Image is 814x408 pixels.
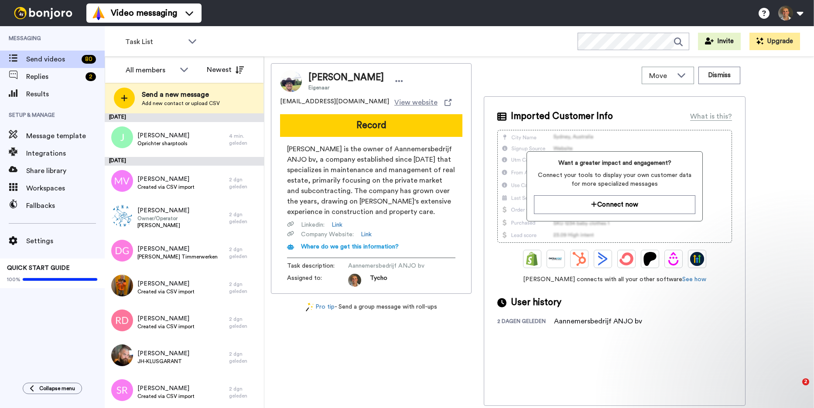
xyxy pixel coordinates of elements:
button: Record [280,114,462,137]
span: JH-KLUSGARANT [137,358,189,365]
div: [DATE] [105,113,264,122]
iframe: Intercom live chat [784,378,805,399]
span: 2 [802,378,809,385]
span: Aannemersbedrijf ANJO bv [348,262,431,270]
span: Eigenaar [308,84,384,91]
span: [PERSON_NAME] [137,245,218,253]
span: [PERSON_NAME] is the owner of Aannemersbedrijf ANJO bv, a company established since [DATE] that s... [287,144,455,217]
span: [PERSON_NAME] [137,384,195,393]
a: See how [682,276,706,282]
img: Drip [667,252,681,266]
span: Settings [26,236,105,246]
img: Shopify [525,252,539,266]
button: Invite [698,33,741,50]
div: 2 dagen geleden [497,318,554,326]
span: [PERSON_NAME] connects with all your other software [497,275,732,284]
span: Assigned to: [287,274,348,287]
span: Tycho [370,274,387,287]
a: View website [394,97,451,108]
button: Dismiss [698,67,740,84]
div: What is this? [690,111,732,122]
span: [EMAIL_ADDRESS][DOMAIN_NAME] [280,97,389,108]
img: Hubspot [572,252,586,266]
span: Share library [26,166,105,176]
span: Send videos [26,54,78,65]
img: Patreon [643,252,657,266]
a: Link [332,221,342,229]
img: bj-logo-header-white.svg [10,7,76,19]
span: Oprichter sharptools [137,140,189,147]
button: Connect now [534,195,695,214]
div: 2 dgn geleden [229,281,260,295]
div: 4 min. geleden [229,133,260,146]
span: Replies [26,71,82,82]
div: 2 dgn geleden [229,385,260,399]
img: mv.png [111,170,133,192]
img: Image of Jody Ansems [280,70,302,92]
div: 2 dgn geleden [229,350,260,364]
img: vm-color.svg [92,6,106,20]
span: User history [511,296,561,309]
span: [PERSON_NAME] [137,349,189,358]
div: 80 [82,55,96,64]
span: Collapse menu [39,385,75,392]
span: Add new contact or upload CSV [142,100,220,107]
img: magic-wand.svg [306,303,314,312]
span: Want a greater impact and engagement? [534,159,695,167]
img: dg.png [111,240,133,262]
img: ActiveCampaign [596,252,610,266]
img: sr.png [111,379,133,401]
div: All members [126,65,175,75]
span: [PERSON_NAME] [137,222,189,229]
span: Connect your tools to display your own customer data for more specialized messages [534,171,695,188]
img: 42fd2c21-04ce-4869-8075-ff4838c9f8c2.png [111,205,133,227]
div: 2 [86,72,96,81]
span: [PERSON_NAME] [137,279,195,288]
span: Integrations [26,148,105,159]
span: Created via CSV import [137,184,195,190]
span: [PERSON_NAME] [137,314,195,323]
span: Send a new message [142,89,220,100]
span: Company Website : [301,230,354,239]
span: Created via CSV import [137,323,195,330]
img: ConvertKit [619,252,633,266]
div: Aannemersbedrijf ANJO bv [554,316,642,326]
span: Fallbacks [26,201,105,211]
span: Linkedin : [301,221,325,229]
img: j.png [111,126,133,148]
a: Pro tip [306,303,335,312]
span: Task List [125,37,184,47]
div: [DATE] [105,157,264,166]
span: [PERSON_NAME] [137,175,195,184]
span: [PERSON_NAME] Timmerwerken [137,253,218,260]
button: Newest [200,61,250,78]
span: Where do we get this information? [301,244,399,250]
span: 100% [7,276,21,283]
img: GoHighLevel [690,252,704,266]
span: Created via CSV import [137,393,195,400]
img: Ontraport [549,252,563,266]
span: Message template [26,131,105,141]
span: [PERSON_NAME] [308,71,384,84]
div: - Send a group message with roll-ups [271,303,472,312]
span: Owner/Operator [137,215,189,222]
button: Collapse menu [23,383,82,394]
span: [PERSON_NAME] [137,131,189,140]
span: View website [394,97,438,108]
span: [PERSON_NAME] [137,206,189,215]
span: Results [26,89,105,99]
span: QUICK START GUIDE [7,265,70,271]
img: c5ee4472-e373-4ec1-b97e-b9a810bf4976.jpg [111,275,133,296]
div: 2 dgn geleden [229,316,260,330]
span: Workspaces [26,183,105,194]
img: 5c237e3d-b780-453c-88bf-03b08f6702bf.jpg [111,344,133,366]
span: Task description : [287,262,348,270]
a: Link [361,230,372,239]
span: Imported Customer Info [511,110,613,123]
div: 2 dgn geleden [229,176,260,190]
div: 2 dgn geleden [229,211,260,225]
img: 34d96b7b-0c08-44be-96f5-aaeab419dacb-1755529245.jpg [348,274,361,287]
span: Created via CSV import [137,288,195,295]
span: Video messaging [111,7,177,19]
